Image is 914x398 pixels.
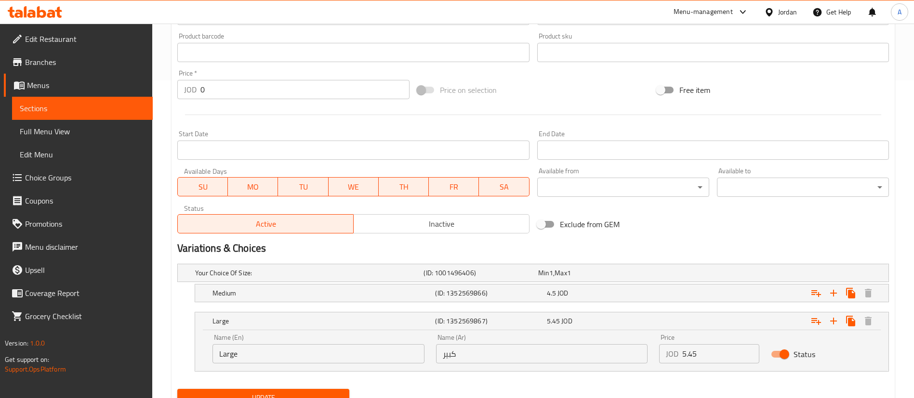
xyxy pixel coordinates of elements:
[358,217,526,231] span: Inactive
[178,264,888,282] div: Expand
[860,312,877,330] button: Delete Large
[560,218,620,230] span: Exclude from GEM
[20,149,145,160] span: Edit Menu
[182,217,350,231] span: Active
[195,284,888,302] div: Expand
[4,305,153,328] a: Grocery Checklist
[4,51,153,74] a: Branches
[440,84,497,96] span: Price on selection
[436,344,648,363] input: Enter name Ar
[825,284,842,302] button: Add new choice
[547,287,556,299] span: 4.5
[674,6,733,18] div: Menu-management
[232,180,274,194] span: MO
[567,267,571,279] span: 1
[4,282,153,305] a: Coverage Report
[808,312,825,330] button: Add choice group
[12,120,153,143] a: Full Menu View
[25,310,145,322] span: Grocery Checklist
[483,180,525,194] span: SA
[177,241,889,256] h2: Variations & Choices
[30,337,45,349] span: 1.0.0
[898,7,901,17] span: A
[195,312,888,330] div: Expand
[177,43,529,62] input: Please enter product barcode
[353,214,530,233] button: Inactive
[537,178,709,197] div: ​
[479,177,529,196] button: SA
[538,267,549,279] span: Min
[212,344,424,363] input: Enter name En
[4,212,153,235] a: Promotions
[12,97,153,120] a: Sections
[212,316,431,326] h5: Large
[25,195,145,206] span: Coupons
[433,180,475,194] span: FR
[538,268,649,278] div: ,
[332,180,375,194] span: WE
[379,177,429,196] button: TH
[25,33,145,45] span: Edit Restaurant
[4,189,153,212] a: Coupons
[5,353,49,366] span: Get support on:
[25,264,145,276] span: Upsell
[27,79,145,91] span: Menus
[561,315,572,327] span: JOD
[195,268,420,278] h5: Your Choice Of Size:
[429,177,479,196] button: FR
[383,180,425,194] span: TH
[184,84,197,95] p: JOD
[549,267,553,279] span: 1
[842,312,860,330] button: Clone new choice
[12,143,153,166] a: Edit Menu
[682,344,759,363] input: Please enter price
[5,337,28,349] span: Version:
[25,241,145,253] span: Menu disclaimer
[4,258,153,282] a: Upsell
[860,284,877,302] button: Delete Medium
[557,287,568,299] span: JOD
[4,27,153,51] a: Edit Restaurant
[424,268,534,278] h5: (ID: 1001496406)
[278,177,328,196] button: TU
[25,218,145,230] span: Promotions
[182,180,224,194] span: SU
[555,267,567,279] span: Max
[212,288,431,298] h5: Medium
[547,315,560,327] span: 5.45
[25,56,145,68] span: Branches
[177,214,354,233] button: Active
[4,166,153,189] a: Choice Groups
[537,43,889,62] input: Please enter product sku
[808,284,825,302] button: Add choice group
[282,180,324,194] span: TU
[20,126,145,137] span: Full Menu View
[329,177,379,196] button: WE
[200,80,410,99] input: Please enter price
[25,287,145,299] span: Coverage Report
[825,312,842,330] button: Add new choice
[842,284,860,302] button: Clone new choice
[5,363,66,375] a: Support.OpsPlatform
[4,74,153,97] a: Menus
[666,348,678,359] p: JOD
[435,288,543,298] h5: (ID: 1352569866)
[679,84,710,96] span: Free item
[435,316,543,326] h5: (ID: 1352569867)
[20,103,145,114] span: Sections
[717,178,889,197] div: ​
[778,7,797,17] div: Jordan
[4,235,153,258] a: Menu disclaimer
[25,172,145,183] span: Choice Groups
[228,177,278,196] button: MO
[177,177,228,196] button: SU
[794,348,815,360] span: Status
